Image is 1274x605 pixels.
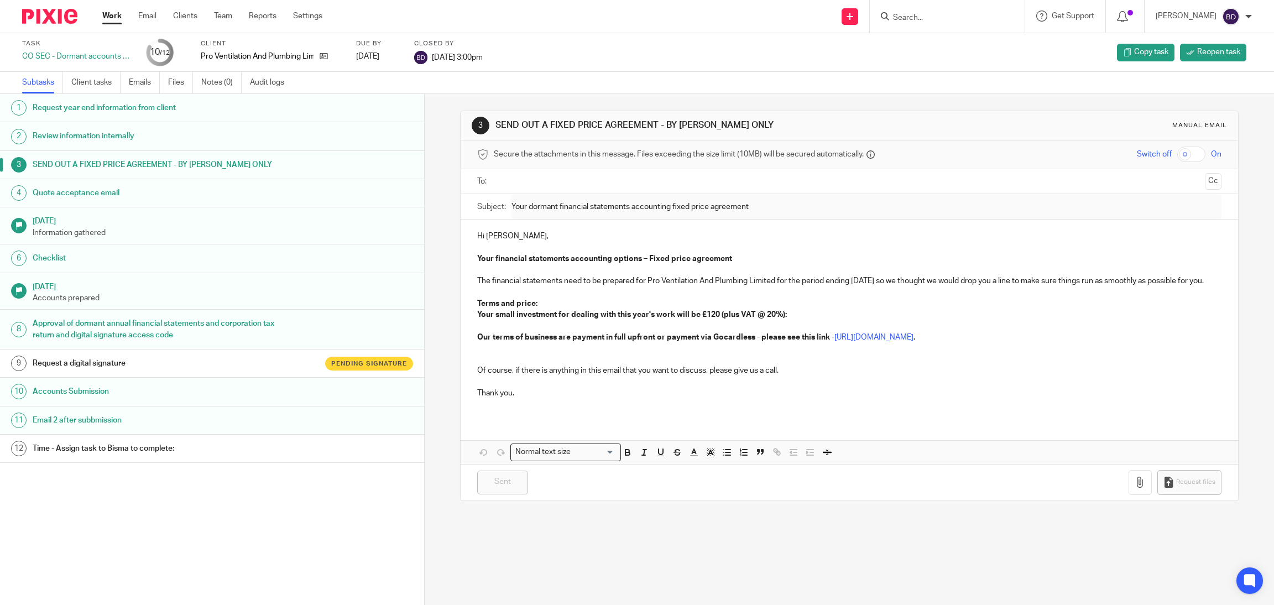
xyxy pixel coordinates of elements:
div: 2 [11,129,27,144]
button: Request files [1157,470,1221,495]
div: CO SEC - Dormant accounts and CT600 return (limited companies) - Updated with signature [22,51,133,62]
img: svg%3E [1222,8,1240,25]
a: Client tasks [71,72,121,93]
h1: Review information internally [33,128,286,144]
p: The financial statements need to be prepared for Pro Ventilation And Plumbing Limited for the per... [477,275,1221,286]
a: Copy task [1117,44,1174,61]
p: Thank you. [477,388,1221,399]
a: Reports [249,11,276,22]
label: Client [201,39,342,48]
span: Pending signature [331,359,407,368]
strong: Your small investment for dealing with this year's work will be £120 (plus VAT @ 20%): [477,311,787,319]
div: Manual email [1172,121,1227,130]
button: Cc [1205,173,1221,190]
h1: Approval of dormant annual financial statements and corporation tax return and digital signature ... [33,315,286,343]
p: Information gathered [33,227,413,238]
div: 10 [150,46,170,59]
span: Switch off [1137,149,1172,160]
span: Normal text size [513,446,573,458]
div: 1 [11,100,27,116]
h1: Request year end information from client [33,100,286,116]
input: Search [892,13,991,23]
span: Request files [1176,478,1215,487]
img: svg%3E [414,51,427,64]
h1: Accounts Submission [33,383,286,400]
label: Subject: [477,201,506,212]
div: 4 [11,185,27,201]
label: Due by [356,39,400,48]
p: [PERSON_NAME] [1156,11,1216,22]
p: Accounts prepared [33,293,413,304]
label: Closed by [414,39,483,48]
div: 3 [472,117,489,134]
a: Team [214,11,232,22]
label: To: [477,176,489,187]
span: Get Support [1052,12,1094,20]
div: 11 [11,413,27,428]
strong: Our terms of business are payment in full upfront or payment via Gocardless - please see this link - [477,333,834,341]
span: Reopen task [1197,46,1240,58]
div: [DATE] [356,51,400,62]
a: Notes (0) [201,72,242,93]
h1: Email 2 after subbmission [33,412,286,429]
span: On [1211,149,1221,160]
h1: SEND OUT A FIXED PRICE AGREEMENT - BY [PERSON_NAME] ONLY [495,119,873,131]
h1: [DATE] [33,279,413,293]
div: 12 [11,441,27,456]
p: Of course, if there is anything in this email that you want to discuss, please give us a call. [477,365,1221,376]
strong: Your financial statements accounting options – Fixed price agreement [477,255,732,263]
a: Files [168,72,193,93]
h1: [DATE] [33,213,413,227]
a: Clients [173,11,197,22]
h1: Quote acceptance email [33,185,286,201]
div: 9 [11,356,27,371]
a: [URL][DOMAIN_NAME] [834,333,913,341]
p: Hi [PERSON_NAME], [477,231,1221,242]
a: Work [102,11,122,22]
span: Copy task [1134,46,1168,58]
h1: Request a digital signature [33,355,286,372]
p: ​ [477,264,1221,275]
h1: Checklist [33,250,286,267]
div: Search for option [510,444,621,461]
a: Email [138,11,156,22]
h1: Time - Assign task to Bisma to complete: [33,440,286,457]
strong: Terms and price: [477,300,537,307]
p: Pro Ventilation And Plumbing Limited [201,51,314,62]
small: /12 [160,50,170,56]
strong: . [913,333,915,341]
div: 10 [11,384,27,399]
div: 3 [11,157,27,173]
input: Search for option [575,446,614,458]
a: Emails [129,72,160,93]
a: Audit logs [250,72,293,93]
h1: SEND OUT A FIXED PRICE AGREEMENT - BY [PERSON_NAME] ONLY [33,157,286,173]
div: 8 [11,322,27,337]
img: Pixie [22,9,77,24]
span: [DATE] 3:00pm [432,53,483,61]
label: Task [22,39,133,48]
div: 6 [11,251,27,266]
a: Settings [293,11,322,22]
a: Reopen task [1180,44,1246,61]
a: Subtasks [22,72,63,93]
input: Sent [477,471,528,494]
span: Secure the attachments in this message. Files exceeding the size limit (10MB) will be secured aut... [494,149,864,160]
